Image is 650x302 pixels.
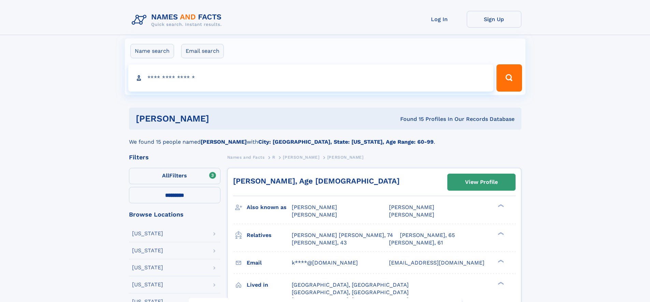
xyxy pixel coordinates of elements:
[389,239,443,247] a: [PERSON_NAME], 61
[292,289,409,296] span: [GEOGRAPHIC_DATA], [GEOGRAPHIC_DATA]
[389,211,434,218] span: [PERSON_NAME]
[130,44,174,58] label: Name search
[181,44,224,58] label: Email search
[247,257,292,269] h3: Email
[448,174,515,190] a: View Profile
[129,168,220,184] label: Filters
[400,232,455,239] a: [PERSON_NAME], 65
[496,204,504,208] div: ❯
[129,11,227,29] img: Logo Names and Facts
[292,282,409,288] span: [GEOGRAPHIC_DATA], [GEOGRAPHIC_DATA]
[327,155,364,160] span: [PERSON_NAME]
[292,204,337,210] span: [PERSON_NAME]
[247,202,292,213] h3: Also known as
[233,177,400,185] a: [PERSON_NAME], Age [DEMOGRAPHIC_DATA]
[136,114,305,123] h1: [PERSON_NAME]
[258,139,434,145] b: City: [GEOGRAPHIC_DATA], State: [US_STATE], Age Range: 60-99
[132,248,163,253] div: [US_STATE]
[292,211,337,218] span: [PERSON_NAME]
[496,231,504,236] div: ❯
[283,155,319,160] span: [PERSON_NAME]
[305,115,515,123] div: Found 15 Profiles In Our Records Database
[132,265,163,270] div: [US_STATE]
[412,11,467,28] a: Log In
[496,64,522,92] button: Search Button
[132,282,163,287] div: [US_STATE]
[132,231,163,236] div: [US_STATE]
[128,64,494,92] input: search input
[129,211,220,218] div: Browse Locations
[247,279,292,291] h3: Lived in
[247,229,292,241] h3: Relatives
[201,139,247,145] b: [PERSON_NAME]
[496,281,504,285] div: ❯
[129,154,220,160] div: Filters
[292,232,393,239] a: [PERSON_NAME] [PERSON_NAME], 74
[272,153,275,161] a: R
[389,259,485,266] span: [EMAIL_ADDRESS][DOMAIN_NAME]
[283,153,319,161] a: [PERSON_NAME]
[129,130,521,146] div: We found 15 people named with .
[467,11,521,28] a: Sign Up
[272,155,275,160] span: R
[465,174,498,190] div: View Profile
[227,153,265,161] a: Names and Facts
[292,239,347,247] a: [PERSON_NAME], 43
[496,259,504,263] div: ❯
[389,204,434,210] span: [PERSON_NAME]
[162,172,169,179] span: All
